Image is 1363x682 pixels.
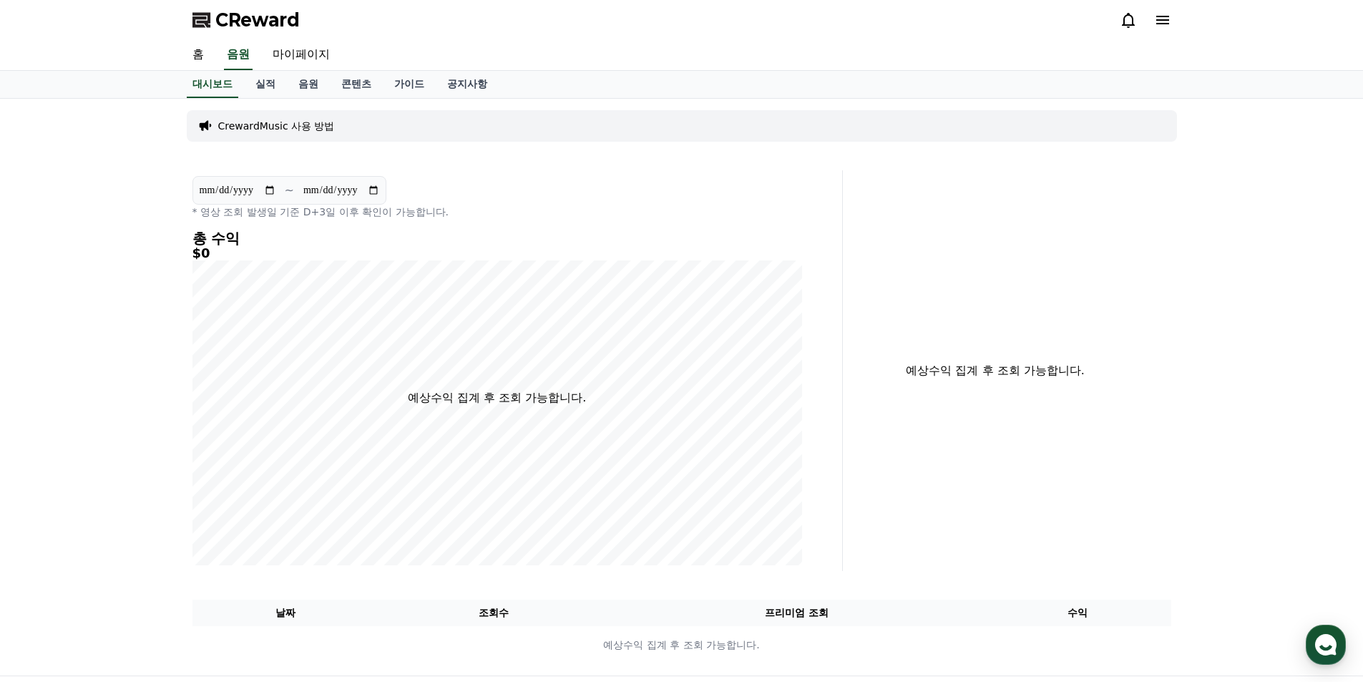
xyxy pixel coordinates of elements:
[985,600,1171,626] th: 수익
[285,182,294,199] p: ~
[45,475,54,487] span: 홈
[221,475,238,487] span: 설정
[192,230,802,246] h4: 총 수익
[408,389,586,406] p: 예상수익 집계 후 조회 가능합니다.
[224,40,253,70] a: 음원
[244,71,287,98] a: 실적
[187,71,238,98] a: 대시보드
[192,9,300,31] a: CReward
[192,205,802,219] p: * 영상 조회 발생일 기준 D+3일 이후 확인이 가능합니다.
[378,600,608,626] th: 조회수
[330,71,383,98] a: 콘텐츠
[94,454,185,489] a: 대화
[218,119,335,133] a: CrewardMusic 사용 방법
[193,638,1171,653] p: 예상수익 집계 후 조회 가능합니다.
[131,476,148,487] span: 대화
[436,71,499,98] a: 공지사항
[192,246,802,260] h5: $0
[854,362,1137,379] p: 예상수익 집계 후 조회 가능합니다.
[192,600,379,626] th: 날짜
[185,454,275,489] a: 설정
[181,40,215,70] a: 홈
[261,40,341,70] a: 마이페이지
[215,9,300,31] span: CReward
[609,600,985,626] th: 프리미엄 조회
[4,454,94,489] a: 홈
[383,71,436,98] a: 가이드
[287,71,330,98] a: 음원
